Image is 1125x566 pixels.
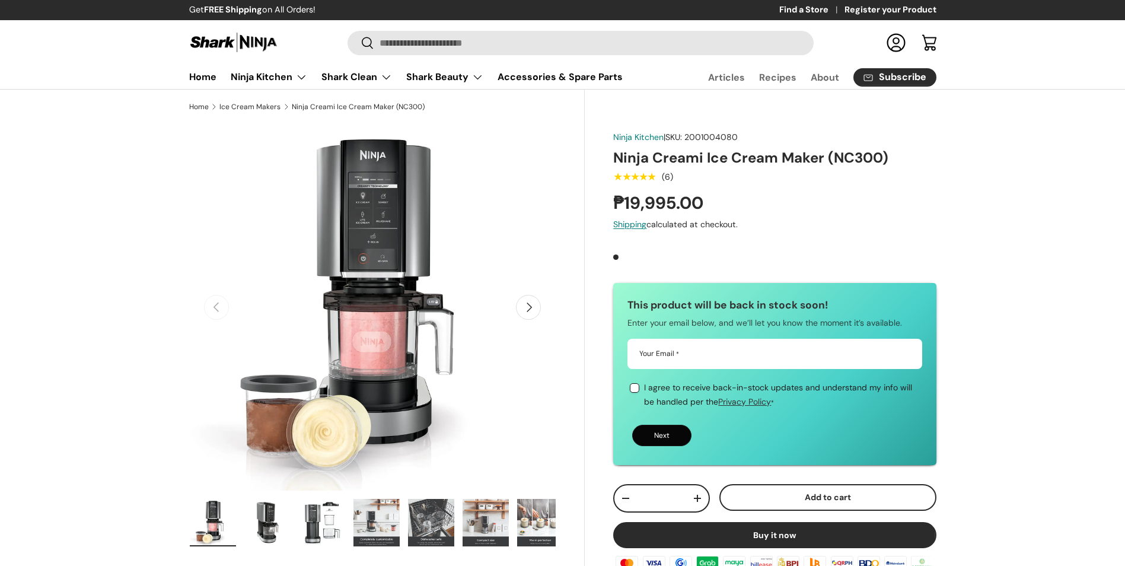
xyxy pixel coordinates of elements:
span: I agree to receive back-in-stock updates and understand my info will be handled per the [644,382,912,407]
img: ninja-creami-ice-cream-maker-with-sample-content-compact-size-infographic-sharkninja-philippines [463,499,509,546]
a: Privacy Policy [718,396,771,407]
img: ninja-creami-ice-cream-maker-with-sample-content-dishwasher-safe-infographic-sharkninja-philippines [408,499,454,546]
span: | [664,132,738,142]
nav: Breadcrumbs [189,101,585,112]
button: Add to cart [719,484,936,511]
nav: Primary [189,65,623,89]
span: SKU: [665,132,682,142]
a: Ice Cream Makers [219,103,281,110]
nav: Secondary [680,65,936,89]
a: Accessories & Spare Parts [498,65,623,88]
button: Buy it now [613,522,936,548]
a: Home [189,65,216,88]
a: About [811,66,839,89]
a: Articles [708,66,745,89]
summary: Shark Clean [314,65,399,89]
a: Recipes [759,66,796,89]
a: Ninja Creami Ice Cream Maker (NC300) [292,103,425,110]
img: ninja-creami-ice-cream-maker-without-sample-content-right-side-view-sharkninja-philippines [244,499,291,546]
summary: Shark Beauty [399,65,490,89]
div: calculated at checkout. [613,218,936,231]
a: Ninja Kitchen [231,65,307,89]
span: ★★★★★ [613,171,655,183]
a: Subscribe [853,68,936,87]
img: ninja-creami-ice-cream-maker-with-sample-content-completely-customizable-infographic-sharkninja-p... [353,499,400,546]
p: Enter your email below, and we’ll let you know the moment it’s available. [627,316,922,330]
p: Get on All Orders! [189,4,315,17]
h1: Ninja Creami Ice Cream Maker (NC300) [613,148,936,167]
a: Home [189,103,209,110]
div: 5.0 out of 5.0 stars [613,171,655,182]
a: Shark Clean [321,65,392,89]
button: Next [632,425,691,446]
span: Subscribe [879,72,926,82]
img: Shark Ninja Philippines [189,31,278,54]
img: ninja-creami-ice-cream-maker-without-sample-content-parts-front-view-sharkninja-philippines [299,499,345,546]
a: Shipping [613,219,646,230]
a: Find a Store [779,4,844,17]
strong: FREE Shipping [204,4,262,15]
a: Shark Beauty [406,65,483,89]
summary: Ninja Kitchen [224,65,314,89]
img: ninja-creami-ice-cream-maker-with-sample-content-and-all-lids-full-view-sharkninja-philippines [190,499,236,546]
div: (6) [662,173,673,182]
strong: ₱19,995.00 [613,192,706,214]
media-gallery: Gallery Viewer [189,124,556,551]
img: ninja-creami-ice-cream-maker-with-sample-content-mix-in-perfection-infographic-sharkninja-philipp... [517,499,563,546]
a: Register your Product [844,4,936,17]
span: 2001004080 [684,132,738,142]
a: Ninja Kitchen [613,132,664,142]
h3: This product will be back in stock soon! [627,297,922,313]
